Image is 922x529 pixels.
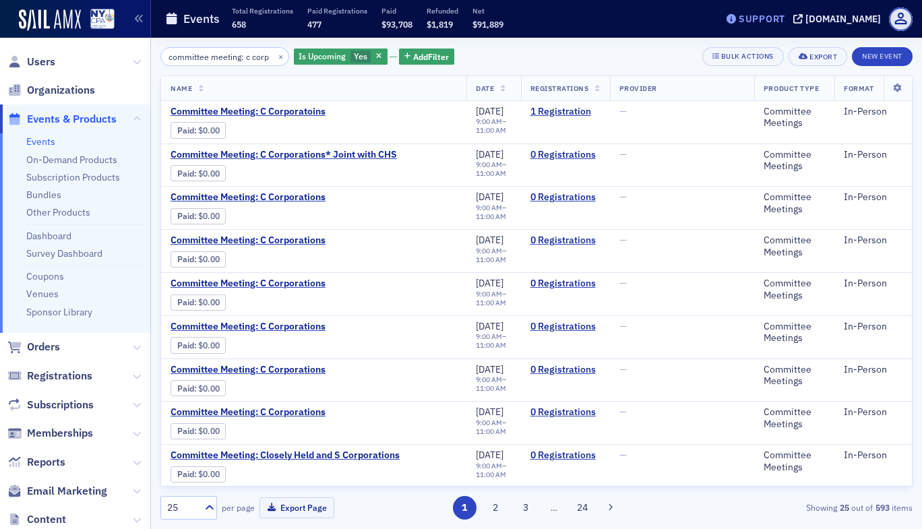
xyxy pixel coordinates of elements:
div: – [476,332,512,350]
span: : [177,426,198,436]
a: 1 Registration [530,106,601,118]
a: Coupons [26,270,64,282]
a: Sponsor Library [26,306,92,318]
span: [DATE] [476,449,503,461]
span: : [177,383,198,394]
span: $0.00 [198,297,220,307]
span: : [177,211,198,221]
span: [DATE] [476,277,503,289]
p: Total Registrations [232,6,293,15]
span: Registrations [27,369,92,383]
label: per page [222,501,255,514]
span: Committee Meeting: Closely Held and S Corporations [171,449,400,462]
a: Dashboard [26,230,71,242]
a: Committee Meeting: C Corporations [171,278,397,290]
time: 11:00 AM [476,298,506,307]
div: Support [739,13,785,25]
span: [DATE] [476,320,503,332]
span: Email Marketing [27,484,107,499]
span: Committee Meeting: C Corporations [171,321,397,333]
span: — [619,277,627,289]
div: – [476,160,512,178]
p: Paid Registrations [307,6,367,15]
span: [DATE] [476,191,503,203]
div: In-Person [844,321,902,333]
div: – [476,418,512,436]
button: Bulk Actions [702,47,784,66]
p: Refunded [427,6,458,15]
div: Committee Meetings [764,278,825,301]
div: Showing out of items [671,501,913,514]
div: – [476,375,512,393]
span: 477 [307,19,321,30]
div: Yes [294,49,388,65]
button: Export Page [259,497,334,518]
div: [DOMAIN_NAME] [805,13,881,25]
span: Add Filter [413,51,449,63]
strong: 25 [837,501,851,514]
time: 9:00 AM [476,332,502,341]
a: Subscription Products [26,171,120,183]
img: SailAMX [19,9,81,31]
button: × [275,50,287,62]
span: : [177,168,198,179]
a: 0 Registrations [530,406,601,418]
span: — [619,105,627,117]
div: Paid: 0 - $0 [171,380,226,396]
div: In-Person [844,278,902,290]
span: Committee Meeting: C Corporatoins [171,106,397,118]
div: – [476,247,512,264]
div: Paid: 0 - $0 [171,423,226,439]
span: $0.00 [198,426,220,436]
div: Committee Meetings [764,149,825,173]
span: [DATE] [476,406,503,418]
a: Paid [177,211,194,221]
span: — [619,449,627,461]
span: $0.00 [198,125,220,135]
span: — [619,234,627,246]
time: 9:00 AM [476,117,502,126]
span: Registrations [530,84,589,93]
a: View Homepage [81,9,115,32]
a: Committee Meeting: C Corporations [171,235,397,247]
div: Committee Meetings [764,364,825,387]
span: : [177,469,198,479]
a: Paid [177,383,194,394]
span: $0.00 [198,340,220,350]
strong: 593 [873,501,892,514]
a: Paid [177,340,194,350]
span: Product Type [764,84,819,93]
span: $0.00 [198,254,220,264]
time: 9:00 AM [476,461,502,470]
span: — [619,320,627,332]
time: 11:00 AM [476,255,506,264]
span: Committee Meeting: C Corporations [171,364,397,376]
button: 1 [453,496,477,520]
div: Bulk Actions [721,53,774,60]
a: Content [7,512,66,527]
div: In-Person [844,406,902,418]
span: $91,889 [472,19,503,30]
a: Paid [177,125,194,135]
a: Survey Dashboard [26,247,102,259]
span: : [177,340,198,350]
span: Reports [27,455,65,470]
a: Paid [177,254,194,264]
a: Committee Meeting: C Corporations* Joint with CHS [171,149,397,161]
time: 9:00 AM [476,246,502,255]
span: Name [171,84,192,93]
div: Paid: 0 - $0 [171,122,226,138]
span: Profile [889,7,913,31]
span: — [619,191,627,203]
div: In-Person [844,106,902,118]
div: Export [809,53,837,61]
span: Content [27,512,66,527]
time: 9:00 AM [476,375,502,384]
div: In-Person [844,149,902,161]
div: Committee Meetings [764,235,825,258]
span: Yes [354,51,367,61]
a: 0 Registrations [530,235,601,247]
